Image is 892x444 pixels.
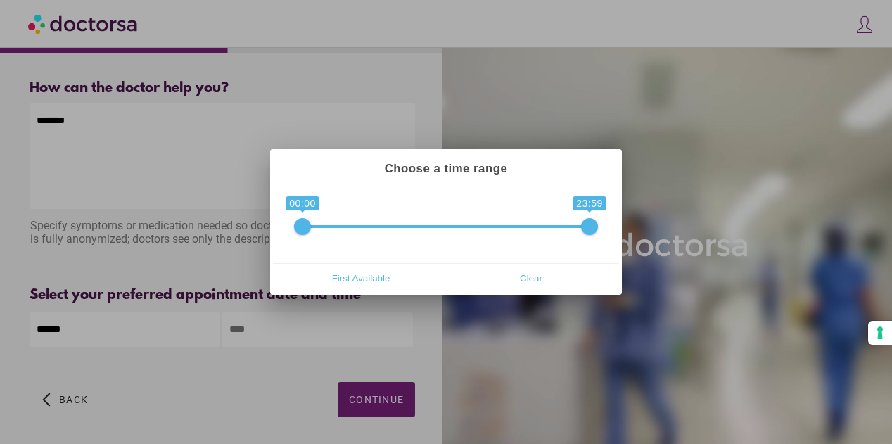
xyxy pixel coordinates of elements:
strong: Choose a time range [385,162,508,175]
span: Clear [450,267,612,288]
button: Clear [446,267,616,289]
span: First Available [280,267,442,288]
button: First Available [276,267,446,289]
span: 00:00 [286,196,319,210]
button: Your consent preferences for tracking technologies [868,321,892,345]
span: 23:59 [573,196,606,210]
